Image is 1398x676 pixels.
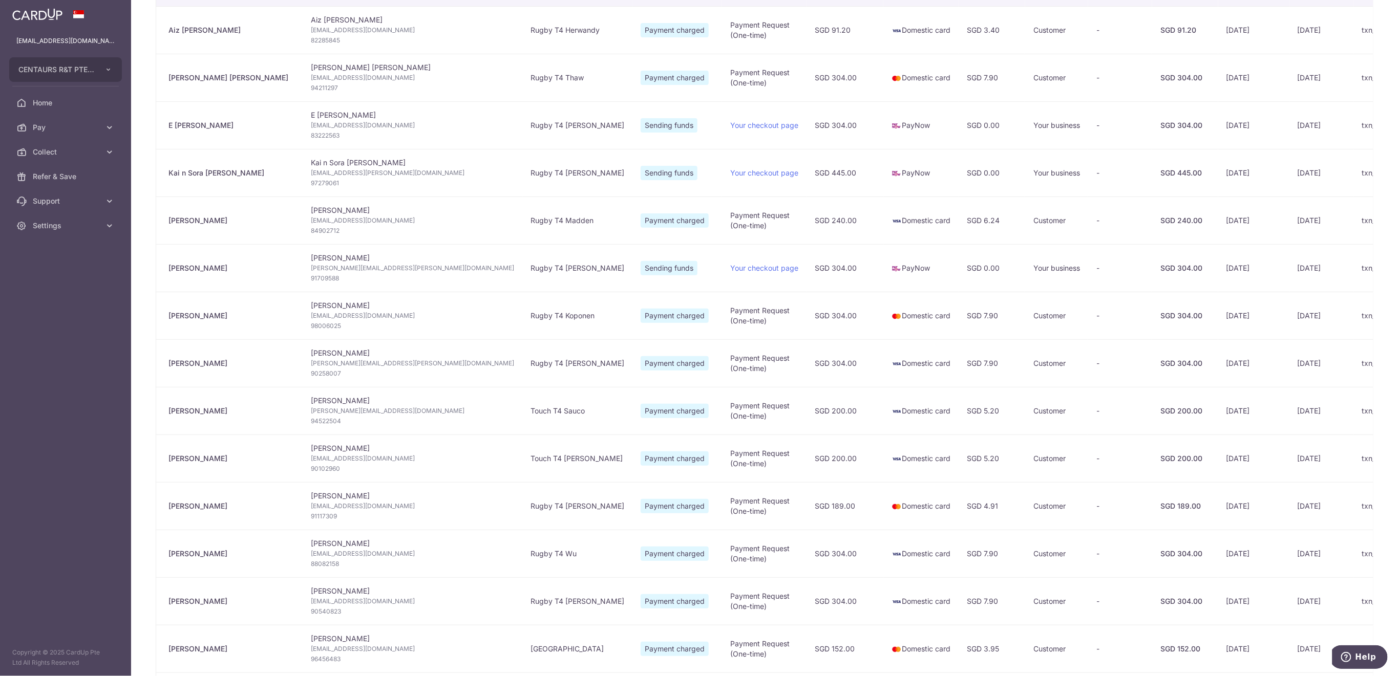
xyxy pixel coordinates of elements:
[1218,6,1289,54] td: [DATE]
[311,226,514,236] span: 84902712
[1160,120,1210,130] div: SGD 304.00
[807,482,883,530] td: SGD 189.00
[168,549,294,559] div: [PERSON_NAME]
[311,263,514,273] span: [PERSON_NAME][EMAIL_ADDRESS][PERSON_NAME][DOMAIN_NAME]
[311,321,514,331] span: 98006025
[1088,54,1152,101] td: -
[1025,339,1088,387] td: Customer
[1160,549,1210,559] div: SGD 304.00
[722,434,807,482] td: Payment Request (One-time)
[641,213,709,228] span: Payment charged
[303,577,522,625] td: [PERSON_NAME]
[892,216,902,226] img: visa-sm-192604c4577d2d35970c8ed26b86981c2741ebd56154ab54ad91a526f0f24972.png
[1160,644,1210,654] div: SGD 152.00
[33,221,100,231] span: Settings
[959,197,1025,244] td: SGD 6.24
[1218,244,1289,292] td: [DATE]
[807,530,883,577] td: SGD 304.00
[303,482,522,530] td: [PERSON_NAME]
[641,547,709,561] span: Payment charged
[641,261,697,275] span: Sending funds
[1289,577,1354,625] td: [DATE]
[959,625,1025,672] td: SGD 3.95
[522,101,632,149] td: Rugby T4 [PERSON_NAME]
[311,464,514,474] span: 90102960
[303,387,522,434] td: [PERSON_NAME]
[641,118,697,133] span: Sending funds
[807,339,883,387] td: SGD 304.00
[33,147,100,157] span: Collect
[1289,434,1354,482] td: [DATE]
[1289,530,1354,577] td: [DATE]
[23,7,44,16] span: Help
[33,171,100,182] span: Refer & Save
[1025,387,1088,434] td: Customer
[1332,645,1388,671] iframe: Opens a widget where you can find more information
[311,120,514,130] span: [EMAIL_ADDRESS][DOMAIN_NAME]
[522,577,632,625] td: Rugby T4 [PERSON_NAME]
[641,594,709,608] span: Payment charged
[311,358,514,368] span: [PERSON_NAME][EMAIL_ADDRESS][PERSON_NAME][DOMAIN_NAME]
[303,530,522,577] td: [PERSON_NAME]
[311,215,514,226] span: [EMAIL_ADDRESS][DOMAIN_NAME]
[311,178,514,188] span: 97279061
[311,416,514,426] span: 94522504
[1160,501,1210,511] div: SGD 189.00
[1088,434,1152,482] td: -
[1025,101,1088,149] td: Your business
[722,482,807,530] td: Payment Request (One-time)
[1289,101,1354,149] td: [DATE]
[1088,6,1152,54] td: -
[722,197,807,244] td: Payment Request (One-time)
[311,644,514,654] span: [EMAIL_ADDRESS][DOMAIN_NAME]
[1025,149,1088,197] td: Your business
[303,244,522,292] td: [PERSON_NAME]
[1088,292,1152,339] td: -
[1218,387,1289,434] td: [DATE]
[168,263,294,273] div: [PERSON_NAME]
[1218,530,1289,577] td: [DATE]
[1025,434,1088,482] td: Customer
[311,25,514,35] span: [EMAIL_ADDRESS][DOMAIN_NAME]
[1289,339,1354,387] td: [DATE]
[1025,6,1088,54] td: Customer
[892,73,902,83] img: mastercard-sm-87a3fd1e0bddd137fecb07648320f44c262e2538e7db6024463105ddbc961eb2.png
[807,54,883,101] td: SGD 304.00
[1088,339,1152,387] td: -
[303,149,522,197] td: Kai n Sora [PERSON_NAME]
[892,597,902,607] img: visa-sm-192604c4577d2d35970c8ed26b86981c2741ebd56154ab54ad91a526f0f24972.png
[311,368,514,379] span: 90258007
[641,356,709,370] span: Payment charged
[311,168,514,178] span: [EMAIL_ADDRESS][PERSON_NAME][DOMAIN_NAME]
[807,625,883,672] td: SGD 152.00
[1218,434,1289,482] td: [DATE]
[892,644,902,655] img: mastercard-sm-87a3fd1e0bddd137fecb07648320f44c262e2538e7db6024463105ddbc961eb2.png
[311,511,514,521] span: 91117309
[959,6,1025,54] td: SGD 3.40
[168,215,294,226] div: [PERSON_NAME]
[1160,358,1210,368] div: SGD 304.00
[311,596,514,606] span: [EMAIL_ADDRESS][DOMAIN_NAME]
[311,311,514,321] span: [EMAIL_ADDRESS][DOMAIN_NAME]
[807,197,883,244] td: SGD 240.00
[883,434,959,482] td: Domestic card
[522,625,632,672] td: [GEOGRAPHIC_DATA]
[892,264,902,274] img: paynow-md-4fe65508ce96feda548756c5ee0e473c78d4820b8ea51387c6e4ad89e58a5e61.png
[1218,149,1289,197] td: [DATE]
[959,434,1025,482] td: SGD 5.20
[1088,197,1152,244] td: -
[807,577,883,625] td: SGD 304.00
[1218,197,1289,244] td: [DATE]
[522,387,632,434] td: Touch T4 Sauco
[959,577,1025,625] td: SGD 7.90
[1160,168,1210,178] div: SGD 445.00
[883,577,959,625] td: Domestic card
[1088,625,1152,672] td: -
[892,549,902,559] img: visa-sm-192604c4577d2d35970c8ed26b86981c2741ebd56154ab54ad91a526f0f24972.png
[522,434,632,482] td: Touch T4 [PERSON_NAME]
[883,482,959,530] td: Domestic card
[1025,625,1088,672] td: Customer
[641,309,709,323] span: Payment charged
[168,168,294,178] div: Kai n Sora [PERSON_NAME]
[1218,339,1289,387] td: [DATE]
